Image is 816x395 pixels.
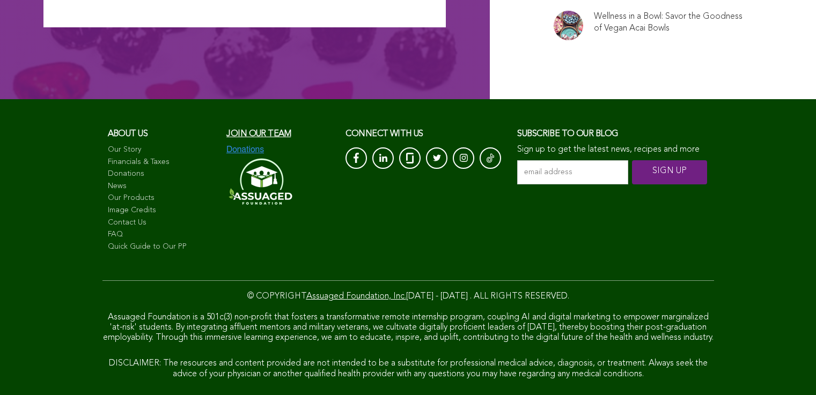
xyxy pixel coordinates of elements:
a: Assuaged Foundation, Inc. [306,292,406,301]
input: email address [517,160,628,184]
img: glassdoor_White [406,153,414,163]
a: Quick Guide to Our PP [108,242,216,252]
span: DISCLAIMER: The resources and content provided are not intended to be a substitute for profession... [109,359,708,378]
img: Assuaged-Foundation-Logo-White [226,155,293,208]
iframe: Chat Widget [762,344,816,395]
img: Tik-Tok-Icon [487,153,494,163]
a: Financials & Taxes [108,157,216,168]
a: News [108,181,216,192]
span: About us [108,130,148,138]
a: Our Story [108,145,216,155]
span: Assuaged Foundation is a 501c(3) non-profit that fosters a transformative remote internship progr... [103,313,714,342]
input: SIGN UP [632,160,707,184]
a: Wellness in a Bowl: Savor the Goodness of Vegan Acai Bowls [594,11,743,34]
a: Contact Us [108,218,216,228]
span: © COPYRIGHT [DATE] - [DATE] . ALL RIGHTS RESERVED. [247,292,569,301]
h3: Subscribe to our blog [517,126,708,142]
a: Our Products [108,193,216,204]
p: Sign up to get the latest news, recipes and more [517,145,708,155]
a: Donations [108,169,216,180]
span: CONNECT with us [345,130,423,138]
a: Join our team [226,130,291,138]
a: FAQ [108,229,216,240]
img: Donations [226,145,264,154]
a: Image Credits [108,205,216,216]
